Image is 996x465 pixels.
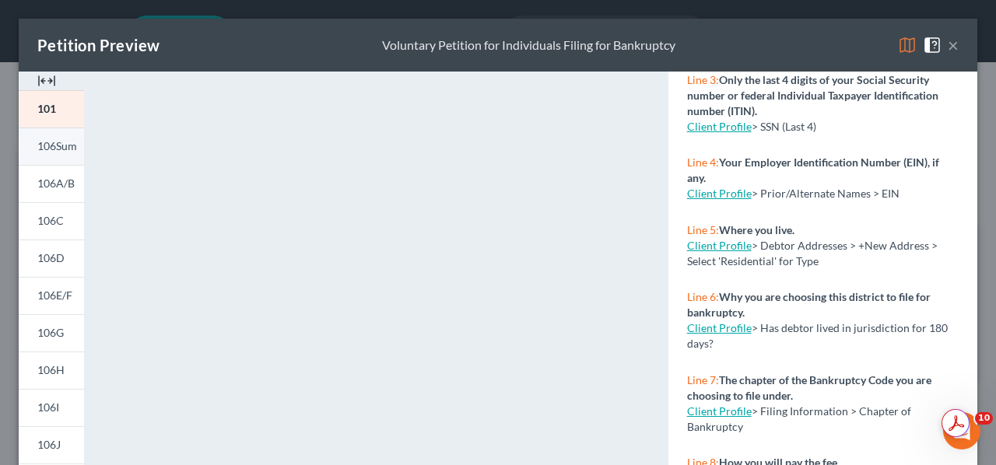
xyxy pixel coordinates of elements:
a: 106J [19,426,84,463]
a: 101 [19,90,84,128]
strong: Why you are choosing this district to file for bankruptcy. [687,290,931,319]
a: 106A/B [19,165,84,202]
span: Line 6: [687,290,719,303]
span: > SSN (Last 4) [752,120,816,133]
strong: The chapter of the Bankruptcy Code you are choosing to file under. [687,373,931,402]
img: help-close-5ba153eb36485ed6c1ea00a893f15db1cb9b99d6cae46e1a8edb6c62d00a1a76.svg [923,36,942,54]
span: 106D [37,251,65,264]
span: 106H [37,363,65,376]
span: > Filing Information > Chapter of Bankruptcy [687,404,911,433]
a: 106D [19,239,84,277]
span: 106G [37,326,64,339]
span: Line 3: [687,73,719,86]
a: Client Profile [687,239,752,252]
span: Line 5: [687,223,719,236]
div: Petition Preview [37,34,160,56]
button: × [948,36,959,54]
span: 101 [37,102,56,115]
a: 106E/F [19,277,84,314]
span: 106Sum [37,139,77,152]
span: > Debtor Addresses > +New Address > Select 'Residential' for Type [687,239,938,267]
span: 106A/B [37,177,75,190]
a: 106Sum [19,128,84,165]
a: Client Profile [687,404,752,418]
span: 106C [37,214,64,227]
span: > Has debtor lived in jurisdiction for 180 days? [687,321,948,350]
span: 106E/F [37,288,72,302]
strong: Your Employer Identification Number (EIN), if any. [687,156,939,184]
a: Client Profile [687,187,752,200]
a: Client Profile [687,120,752,133]
a: 106H [19,351,84,389]
a: 106G [19,314,84,351]
span: Line 4: [687,156,719,169]
img: map-eea8200ae884c6f1103ae1953ef3d486a96c86aabb227e865a55264e3737af1f.svg [898,36,917,54]
div: Voluntary Petition for Individuals Filing for Bankruptcy [382,37,675,54]
span: > Prior/Alternate Names > EIN [752,187,900,200]
span: Line 7: [687,373,719,386]
a: Client Profile [687,321,752,334]
span: 106J [37,438,61,451]
strong: Where you live. [719,223,794,236]
a: 106C [19,202,84,239]
img: expand-e0f6d898513216a626fdd78e52531dac95497ffd26381d4c15ee2fc46db09dca.svg [37,72,56,90]
strong: Only the last 4 digits of your Social Security number or federal Individual Taxpayer Identificati... [687,73,938,117]
a: 106I [19,389,84,426]
span: 106I [37,400,59,414]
